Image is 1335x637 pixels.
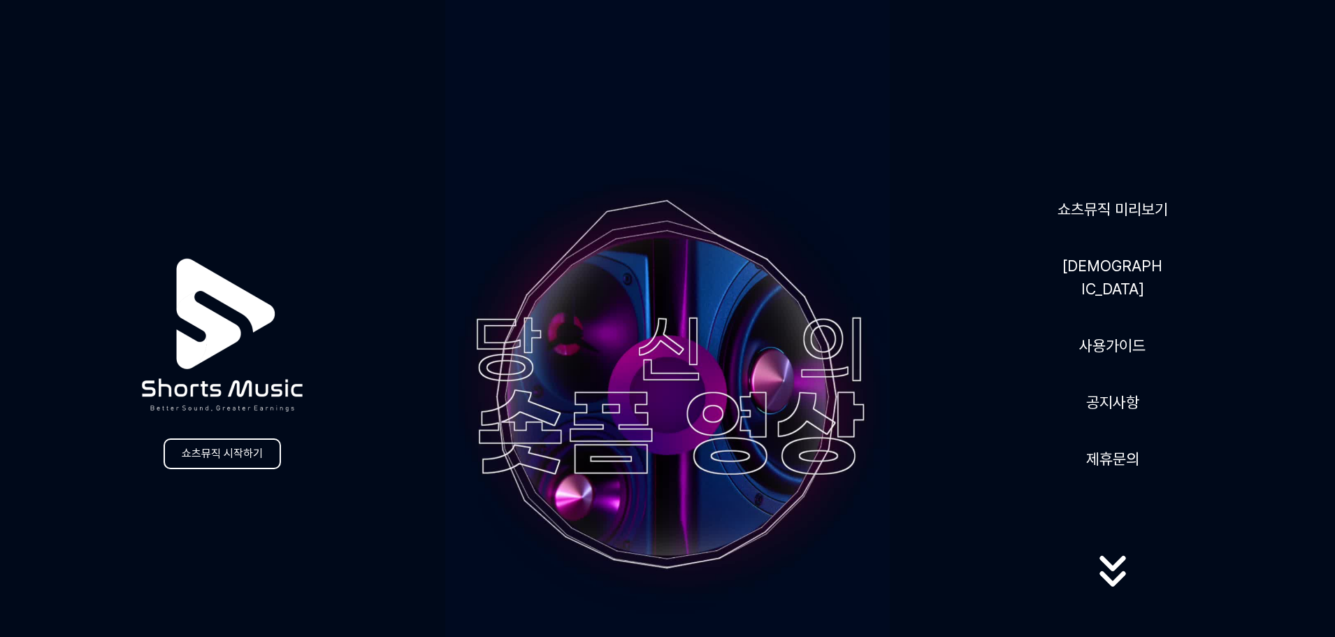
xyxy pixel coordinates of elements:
a: 쇼츠뮤직 미리보기 [1052,192,1174,227]
a: 쇼츠뮤직 시작하기 [164,438,281,469]
a: 공지사항 [1081,385,1145,420]
button: 제휴문의 [1081,442,1145,476]
a: 사용가이드 [1074,329,1151,363]
a: [DEMOGRAPHIC_DATA] [1057,249,1169,306]
img: logo [108,221,337,450]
